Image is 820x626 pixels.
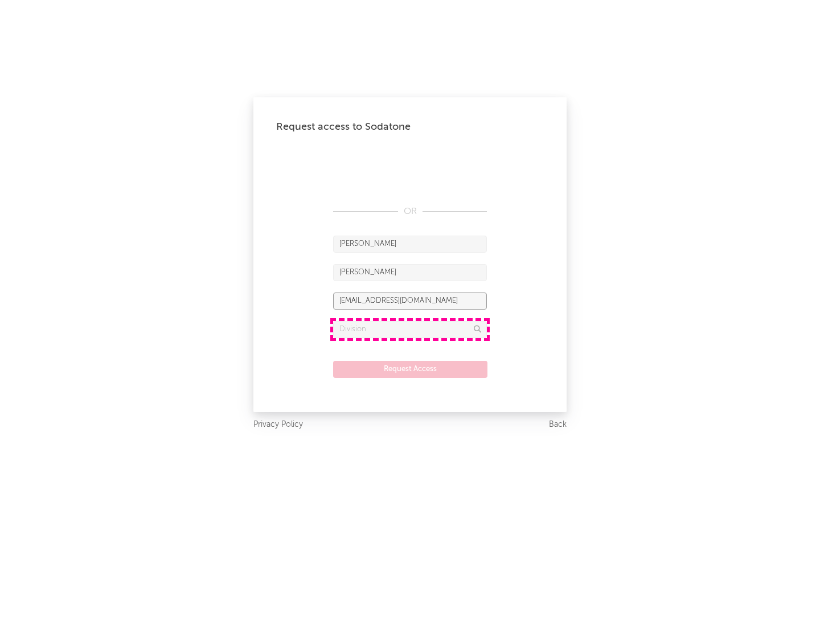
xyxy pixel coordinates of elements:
[333,293,487,310] input: Email
[333,361,487,378] button: Request Access
[333,205,487,219] div: OR
[333,264,487,281] input: Last Name
[276,120,544,134] div: Request access to Sodatone
[253,418,303,432] a: Privacy Policy
[333,236,487,253] input: First Name
[549,418,567,432] a: Back
[333,321,487,338] input: Division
